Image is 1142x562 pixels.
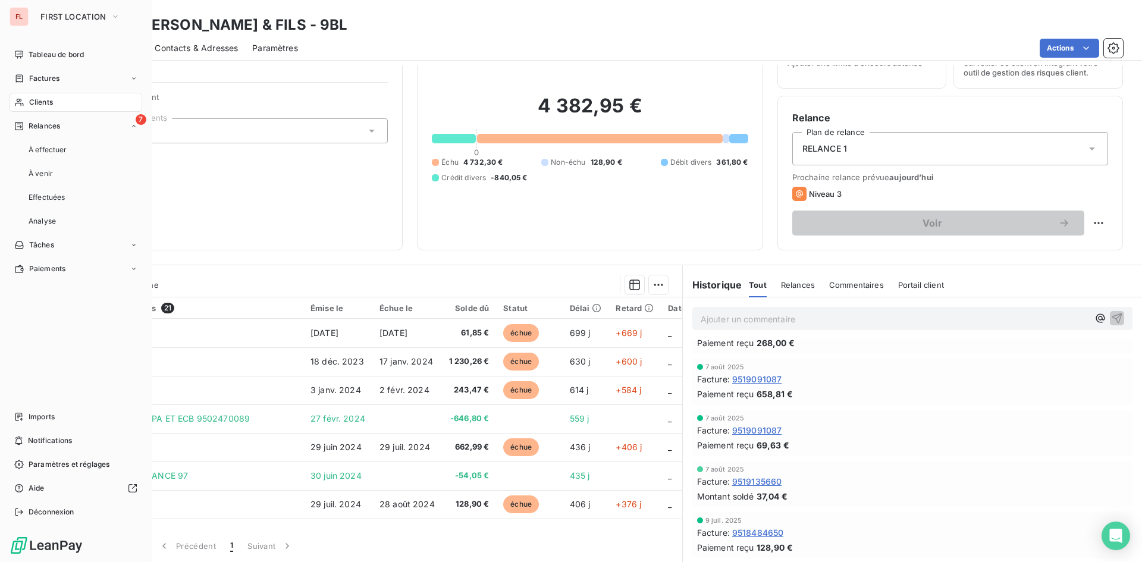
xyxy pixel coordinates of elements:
[310,385,361,395] span: 3 janv. 2024
[449,303,490,313] div: Solde dû
[668,413,672,423] span: _
[616,303,654,313] div: Retard
[570,470,590,481] span: 435 j
[28,435,72,446] span: Notifications
[240,533,300,558] button: Suivant
[683,278,742,292] h6: Historique
[749,280,767,290] span: Tout
[616,328,642,338] span: +669 j
[668,303,768,313] div: Date d'envoi de la facture
[757,541,793,554] span: 128,90 €
[570,356,591,366] span: 630 j
[802,143,847,155] span: RELANCE 1
[10,479,142,498] a: Aide
[449,498,490,510] span: 128,90 €
[503,495,539,513] span: échue
[697,475,730,488] span: Facture :
[757,490,788,503] span: 37,04 €
[503,324,539,342] span: échue
[697,439,754,451] span: Paiement reçu
[732,424,782,437] span: 9519091087
[668,499,672,509] span: _
[792,111,1108,125] h6: Relance
[757,337,795,349] span: 268,00 €
[29,483,45,494] span: Aide
[310,303,365,313] div: Émise le
[503,353,539,371] span: échue
[705,363,745,371] span: 7 août 2025
[82,303,296,313] div: Pièces comptables
[40,12,106,21] span: FIRST LOCATION
[757,439,789,451] span: 69,63 €
[668,328,672,338] span: _
[449,470,490,482] span: -54,05 €
[96,92,388,109] span: Propriétés Client
[1040,39,1099,58] button: Actions
[223,533,240,558] button: 1
[732,373,782,385] span: 9519091087
[29,97,53,108] span: Clients
[155,42,238,54] span: Contacts & Adresses
[379,356,433,366] span: 17 janv. 2024
[449,327,490,339] span: 61,85 €
[697,526,730,539] span: Facture :
[829,280,884,290] span: Commentaires
[491,172,527,183] span: -840,05 €
[474,147,479,157] span: 0
[616,499,641,509] span: +376 j
[310,470,362,481] span: 30 juin 2024
[449,441,490,453] span: 662,99 €
[29,240,54,250] span: Tâches
[570,328,591,338] span: 699 j
[668,356,672,366] span: _
[10,7,29,26] div: FL
[697,337,754,349] span: Paiement reçu
[432,94,748,130] h2: 4 382,95 €
[310,328,338,338] span: [DATE]
[29,145,67,155] span: À effectuer
[82,413,250,423] span: 51250000 VIR SEPA ET ECB 9502470089
[705,517,742,524] span: 9 juil. 2025
[503,381,539,399] span: échue
[616,356,642,366] span: +600 j
[616,385,641,395] span: +584 j
[697,373,730,385] span: Facture :
[697,388,754,400] span: Paiement reçu
[230,540,233,552] span: 1
[792,211,1084,236] button: Voir
[29,192,65,203] span: Effectuées
[809,189,842,199] span: Niveau 3
[1102,522,1130,550] div: Open Intercom Messenger
[29,216,56,227] span: Analyse
[310,499,361,509] span: 29 juil. 2024
[964,58,1113,77] span: Surveiller ce client en intégrant votre outil de gestion des risques client.
[252,42,298,54] span: Paramètres
[732,526,784,539] span: 9518484650
[503,303,555,313] div: Statut
[29,263,65,274] span: Paiements
[807,218,1058,228] span: Voir
[449,384,490,396] span: 243,47 €
[570,303,602,313] div: Délai
[898,280,944,290] span: Portail client
[889,172,934,182] span: aujourd’hui
[697,424,730,437] span: Facture :
[29,168,53,179] span: À venir
[716,157,748,168] span: 361,80 €
[441,172,486,183] span: Crédit divers
[29,412,55,422] span: Imports
[757,388,793,400] span: 658,81 €
[449,356,490,368] span: 1 230,26 €
[668,442,672,452] span: _
[570,499,591,509] span: 406 j
[449,413,490,425] span: -646,80 €
[29,507,74,517] span: Déconnexion
[616,442,642,452] span: +406 j
[781,280,815,290] span: Relances
[161,303,174,313] span: 21
[105,14,348,36] h3: ETS [PERSON_NAME] & FILS - 9BL
[705,466,745,473] span: 7 août 2025
[792,172,1108,182] span: Prochaine relance prévue
[441,157,459,168] span: Échu
[29,459,109,470] span: Paramètres et réglages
